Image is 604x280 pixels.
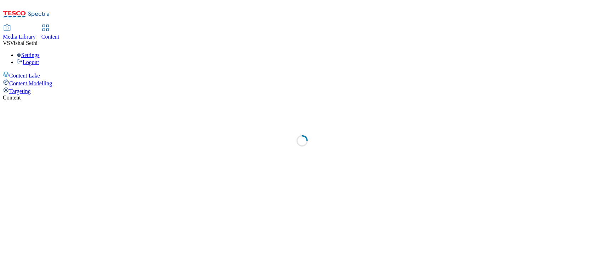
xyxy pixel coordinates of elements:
[10,40,38,46] span: Vishal Sethi
[9,80,52,86] span: Content Modelling
[41,25,59,40] a: Content
[3,25,36,40] a: Media Library
[41,34,59,40] span: Content
[3,71,601,79] a: Content Lake
[9,88,31,94] span: Targeting
[9,73,40,79] span: Content Lake
[3,95,601,101] div: Content
[3,87,601,95] a: Targeting
[3,79,601,87] a: Content Modelling
[3,34,36,40] span: Media Library
[17,59,39,65] a: Logout
[3,40,10,46] span: VS
[17,52,40,58] a: Settings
